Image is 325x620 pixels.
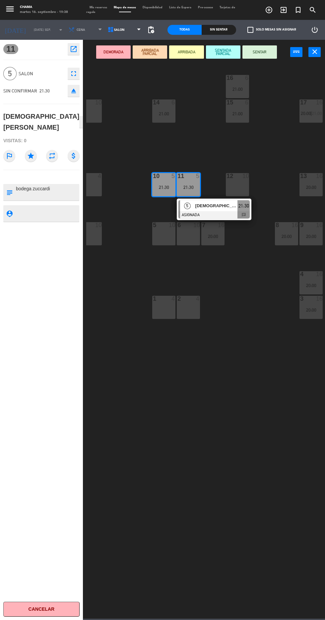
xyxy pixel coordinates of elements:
div: 20:00 [299,185,323,190]
div: 5 [196,173,200,179]
span: check_box_outline_blank [247,27,253,33]
span: SIN CONFIRMAR [3,88,37,93]
div: 16 [316,222,323,228]
button: ARRIBADA PARCIAL [133,45,167,59]
button: SENTADA PARCIAL [206,45,240,59]
div: 10 [169,222,175,228]
span: SALON [114,28,124,32]
span: Pre-acceso [195,6,216,9]
i: add_circle_outline [265,6,273,14]
span: Disponibilidad [139,6,166,9]
span: 21:30 [39,88,50,93]
div: 21:00 [152,111,175,116]
div: 10 [95,222,102,228]
div: 6 [177,222,178,228]
div: 21:00 [226,111,249,116]
button: fullscreen [68,68,80,80]
button: SENTAR [242,45,277,59]
div: 21:30 [152,185,175,190]
span: | [310,111,312,116]
div: 20:00 [275,234,298,239]
div: 16 [316,173,323,179]
i: star [25,150,37,162]
div: 16 [316,296,323,302]
i: menu [5,4,15,14]
div: Sin sentar [202,25,236,35]
div: 6 [171,99,175,105]
div: 15 [227,99,227,105]
button: power_input [290,47,302,57]
label: Solo mesas sin asignar [247,27,296,33]
i: fullscreen [70,70,78,78]
i: person_pin [6,210,13,217]
i: power_settings_new [311,26,319,34]
span: Lista de Espera [166,6,195,9]
span: 21:30 [238,202,249,210]
div: [DEMOGRAPHIC_DATA][PERSON_NAME] [3,111,79,133]
i: arrow_drop_down [57,26,65,34]
span: Cena [77,28,85,32]
button: menu [5,4,15,16]
div: martes 16. septiembre - 19:38 [20,10,68,15]
span: Mapa de mesas [110,6,139,9]
div: 11 [177,173,178,179]
div: 6 [245,99,249,105]
i: power_input [292,48,300,56]
div: 16 [292,222,298,228]
span: 11 [3,44,18,54]
span: 21:00 [312,111,322,116]
div: 10 [193,222,200,228]
button: open_in_new [68,43,80,55]
span: pending_actions [147,26,155,34]
div: 4 [98,173,102,179]
span: SALON [19,70,64,78]
i: turned_in_not [294,6,302,14]
span: 5 [3,67,17,80]
i: subject [6,189,13,196]
div: 21:00 [226,87,249,92]
span: 20:00 [301,111,311,116]
button: DEMORADA [96,45,131,59]
button: Cancelar [3,602,80,617]
div: 5 [171,173,175,179]
div: 12 [227,173,227,179]
div: 20:00 [299,283,323,288]
div: 20:00 [201,234,225,239]
div: 4 [171,296,175,302]
i: close [311,48,319,56]
i: outlined_flag [3,150,15,162]
i: search [309,6,317,14]
i: eject [70,87,78,95]
div: 16 [218,222,225,228]
div: 16 [316,271,323,277]
span: 5 [184,203,191,209]
div: 4 [196,296,200,302]
div: 20:00 [299,234,323,239]
i: exit_to_app [280,6,288,14]
div: CHAMA [20,5,68,10]
button: close [308,47,321,57]
div: Visitas: 0 [3,135,80,147]
button: eject [68,85,80,97]
div: 20:00 [299,308,323,312]
div: Todas [167,25,202,35]
i: repeat [46,150,58,162]
span: [DEMOGRAPHIC_DATA][PERSON_NAME] [195,202,238,209]
i: open_in_new [70,45,78,53]
div: 16 [227,75,227,81]
div: 2 [177,296,178,302]
i: attach_money [68,150,80,162]
button: ARRIBADA [169,45,204,59]
div: 21:30 [177,185,200,190]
